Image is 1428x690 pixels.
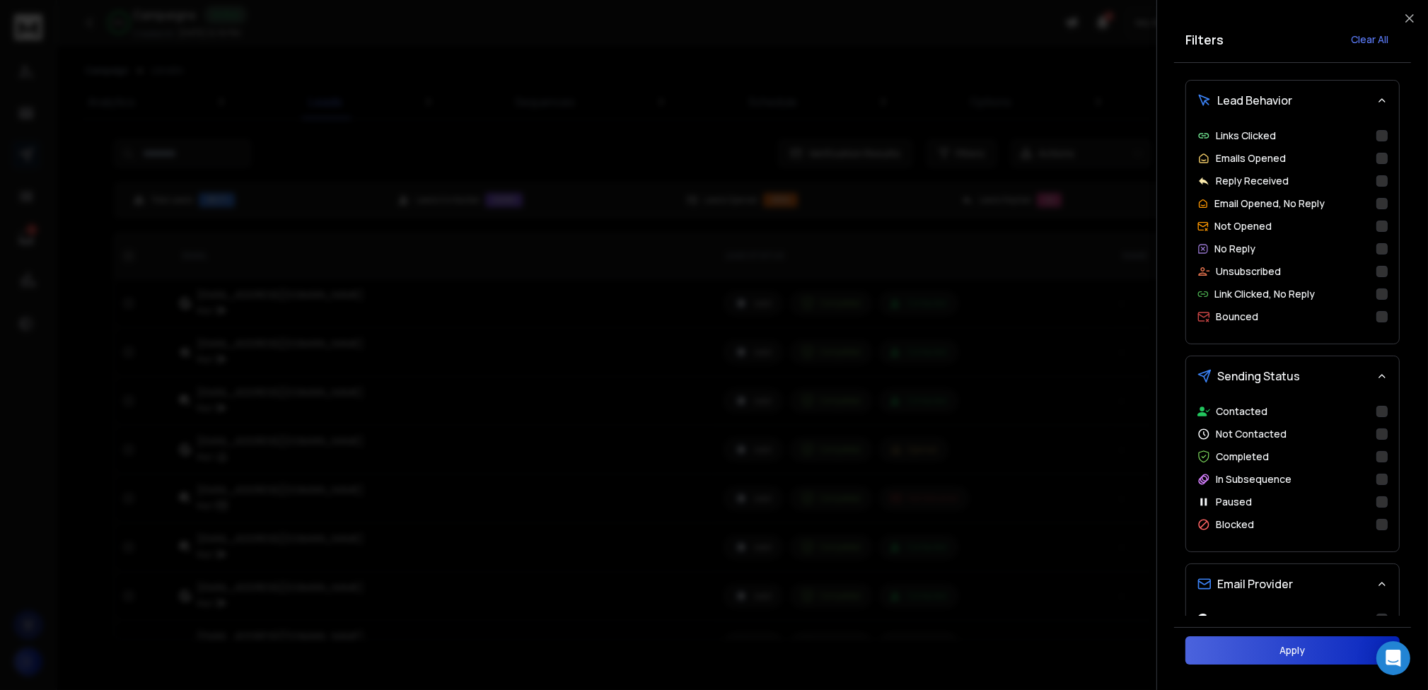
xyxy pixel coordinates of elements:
button: Lead Behavior [1186,81,1399,120]
button: Sending Status [1186,356,1399,396]
div: Open Intercom Messenger [1376,641,1410,675]
p: Unsubscribed [1216,264,1281,279]
div: Sending Status [1186,396,1399,551]
p: Links Clicked [1216,129,1276,143]
span: Sending Status [1217,368,1300,385]
p: Emails Opened [1216,151,1286,165]
button: Apply [1185,636,1400,665]
p: Bounced [1216,310,1258,324]
p: Not Opened [1214,219,1272,233]
p: Link Clicked, No Reply [1214,287,1315,301]
p: Paused [1216,495,1252,509]
h2: Filters [1185,30,1224,49]
p: Blocked [1216,517,1254,532]
p: Email Opened, No Reply [1214,197,1325,211]
span: Email Provider [1217,575,1293,592]
button: Email Provider [1186,564,1399,604]
p: Reply Received [1216,174,1289,188]
span: Lead Behavior [1217,92,1292,109]
p: Google [1214,612,1250,626]
p: In Subsequence [1216,472,1291,486]
p: Contacted [1216,404,1267,419]
p: Completed [1216,450,1269,464]
p: Not Contacted [1216,427,1287,441]
div: Lead Behavior [1186,120,1399,344]
p: No Reply [1214,242,1255,256]
button: Clear All [1340,25,1400,54]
